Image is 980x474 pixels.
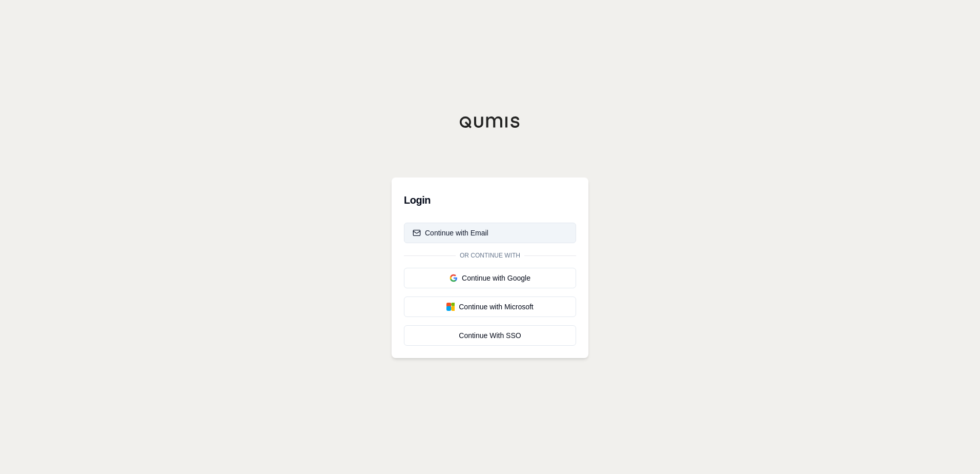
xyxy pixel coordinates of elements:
div: Continue With SSO [413,330,567,341]
button: Continue with Microsoft [404,297,576,317]
button: Continue with Google [404,268,576,288]
a: Continue With SSO [404,325,576,346]
div: Continue with Email [413,228,488,238]
button: Continue with Email [404,223,576,243]
div: Continue with Google [413,273,567,283]
img: Qumis [459,116,521,128]
div: Continue with Microsoft [413,302,567,312]
h3: Login [404,190,576,210]
span: Or continue with [456,251,524,260]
